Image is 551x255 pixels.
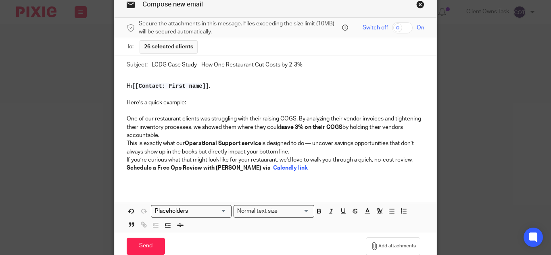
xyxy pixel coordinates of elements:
[132,83,209,89] span: [[Contact: First name]]
[139,20,340,36] span: Secure the attachments in this message. Files exceeding the size limit (10MB) will be secured aut...
[416,0,424,11] a: Close this dialog window
[417,24,424,32] span: On
[281,124,342,130] strong: save 3% on their COGS
[152,207,227,216] input: Search for option
[127,82,424,90] p: Hi ,
[127,156,424,164] p: If you’re curious what that might look like for your restaurant, we’d love to walk you through a ...
[127,139,424,156] p: This is exactly what our is designed to do — uncover savings opportunities that don’t always show...
[142,1,203,8] span: Compose new email
[273,165,308,171] a: Calendly link
[234,205,314,218] div: Search for option
[127,43,136,51] label: To:
[363,24,388,32] span: Switch off
[378,243,416,249] span: Add attachments
[127,61,148,69] label: Subject:
[151,205,232,218] div: Search for option
[151,205,232,218] div: Placeholders
[127,115,424,139] p: One of our restaurant clients was struggling with their raising COGS. By analyzing their vendor i...
[236,207,280,216] span: Normal text size
[127,238,165,255] input: Send
[127,99,424,107] p: Here’s a quick example:
[127,165,271,171] strong: Schedule a Free Ops Review with [PERSON_NAME] via
[280,207,309,216] input: Search for option
[185,141,261,146] strong: Operational Support service
[144,43,193,51] span: 26 selected clients
[234,205,314,218] div: Text styles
